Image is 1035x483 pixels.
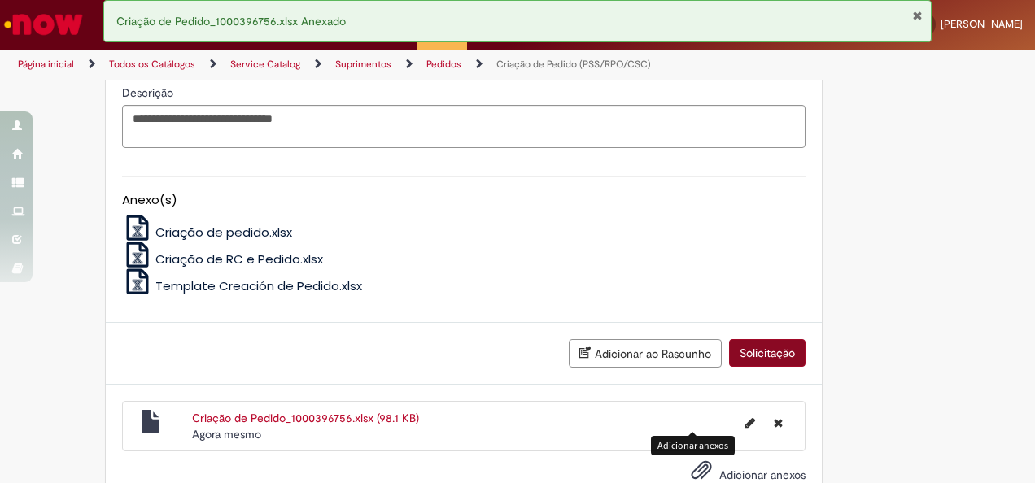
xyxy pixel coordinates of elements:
button: Adicionar ao Rascunho [569,339,722,368]
button: Editar nome de arquivo Criação de Pedido_1000396756.xlsx [736,410,765,436]
textarea: Descrição [122,105,806,148]
span: Criação de pedido.xlsx [155,224,292,241]
a: Todos os Catálogos [109,58,195,71]
time: 28/08/2025 18:32:18 [192,427,261,442]
a: Suprimentos [335,58,391,71]
a: Template Creación de Pedido.xlsx [122,277,363,294]
img: ServiceNow [2,8,85,41]
a: Service Catalog [230,58,300,71]
ul: Trilhas de página [12,50,678,80]
span: Criação de Pedido_1000396756.xlsx Anexado [116,14,346,28]
a: Pedidos [426,58,461,71]
span: Descrição [122,85,177,100]
a: Criação de pedido.xlsx [122,224,293,241]
div: Adicionar anexos [651,436,735,455]
a: Criação de Pedido_1000396756.xlsx (98.1 KB) [192,411,419,425]
span: Criação de RC e Pedido.xlsx [155,250,323,268]
button: Fechar Notificação [912,9,923,22]
h5: Anexo(s) [122,194,806,207]
span: Agora mesmo [192,427,261,442]
span: Adicionar anexos [719,468,806,482]
button: Solicitação [729,339,806,367]
span: Template Creación de Pedido.xlsx [155,277,362,294]
span: [PERSON_NAME] [941,17,1023,31]
a: Criação de Pedido (PSS/RPO/CSC) [496,58,651,71]
a: Página inicial [18,58,74,71]
button: Excluir Criação de Pedido_1000396756.xlsx [764,410,793,436]
a: Criação de RC e Pedido.xlsx [122,250,324,268]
